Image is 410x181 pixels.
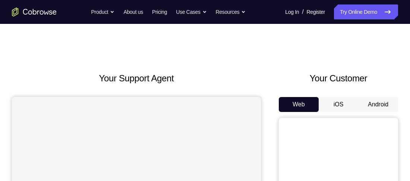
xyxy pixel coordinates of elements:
h2: Your Support Agent [12,72,261,85]
button: Web [279,97,319,112]
button: Product [91,4,115,19]
a: Go to the home page [12,7,57,16]
a: About us [123,4,143,19]
button: Android [358,97,398,112]
button: iOS [319,97,359,112]
a: Pricing [152,4,167,19]
a: Try Online Demo [334,4,398,19]
button: Use Cases [176,4,206,19]
span: / [302,7,303,16]
a: Register [307,4,325,19]
button: Resources [216,4,246,19]
a: Log In [285,4,299,19]
h2: Your Customer [279,72,398,85]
